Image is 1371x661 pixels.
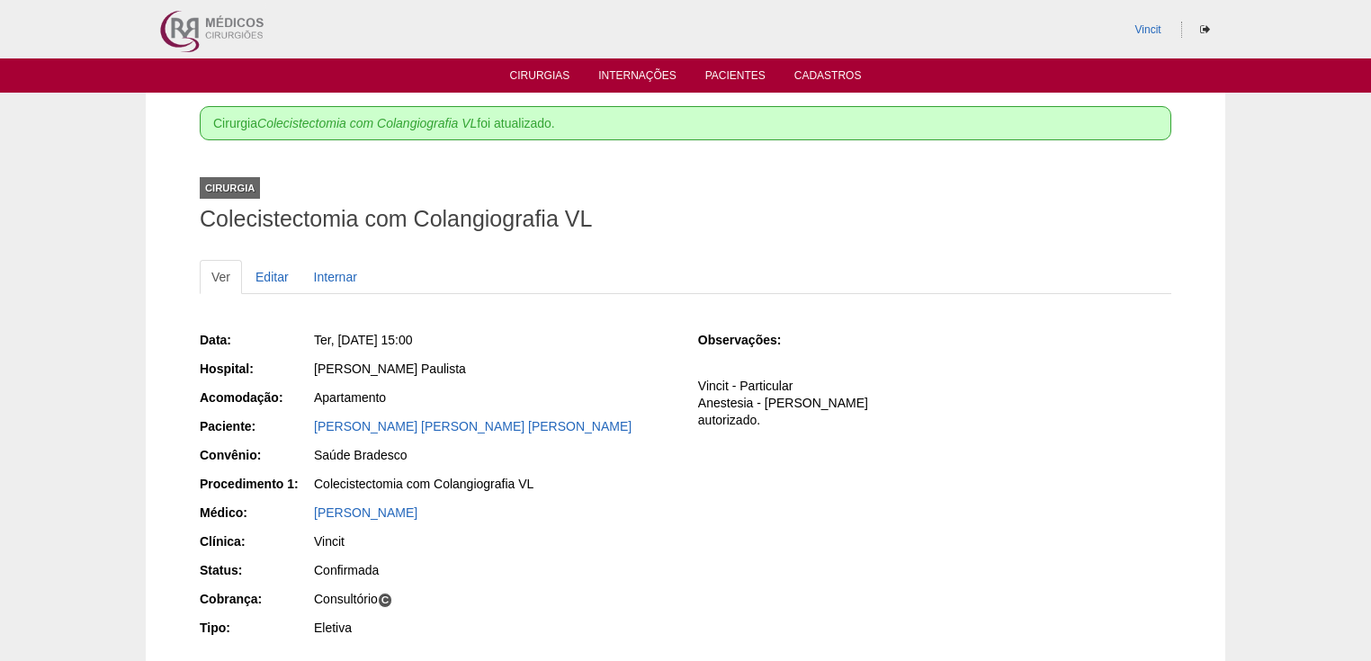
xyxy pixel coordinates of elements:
div: Procedimento 1: [200,475,312,493]
div: Colecistectomia com Colangiografia VL [314,475,673,493]
div: Convênio: [200,446,312,464]
a: Pacientes [705,69,766,87]
div: [PERSON_NAME] Paulista [314,360,673,378]
span: C [378,593,393,608]
span: Ter, [DATE] 15:00 [314,333,412,347]
a: Editar [244,260,300,294]
div: Eletiva [314,619,673,637]
div: Acomodação: [200,389,312,406]
div: Vincit [314,532,673,550]
div: Observações: [698,331,811,349]
div: Cobrança: [200,590,312,608]
div: Cirurgia [200,177,260,199]
a: [PERSON_NAME] [314,505,417,520]
em: Colecistectomia com Colangiografia VL [257,116,477,130]
h1: Colecistectomia com Colangiografia VL [200,208,1171,230]
div: Paciente: [200,417,312,435]
p: Vincit - Particular Anestesia - [PERSON_NAME] autorizado. [698,378,1171,429]
div: Cirurgia foi atualizado. [200,106,1171,140]
a: Cadastros [794,69,862,87]
a: Internar [302,260,369,294]
div: Hospital: [200,360,312,378]
div: Saúde Bradesco [314,446,673,464]
a: Vincit [1135,23,1161,36]
div: Data: [200,331,312,349]
div: Consultório [314,590,673,608]
a: Internações [598,69,677,87]
i: Sair [1200,24,1210,35]
div: Confirmada [314,561,673,579]
div: Status: [200,561,312,579]
div: Tipo: [200,619,312,637]
a: Ver [200,260,242,294]
a: Cirurgias [510,69,570,87]
div: Médico: [200,504,312,522]
div: Clínica: [200,532,312,550]
div: Apartamento [314,389,673,406]
a: [PERSON_NAME] [PERSON_NAME] [PERSON_NAME] [314,419,632,433]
